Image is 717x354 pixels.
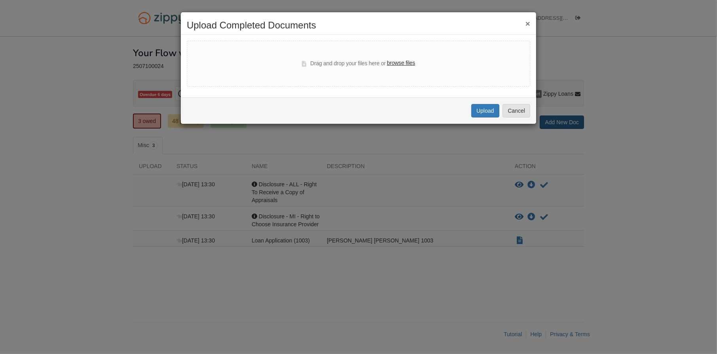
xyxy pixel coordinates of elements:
[503,104,530,117] button: Cancel
[471,104,499,117] button: Upload
[387,59,415,68] label: browse files
[187,20,530,30] h2: Upload Completed Documents
[302,59,415,68] div: Drag and drop your files here or
[525,19,530,28] button: ×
